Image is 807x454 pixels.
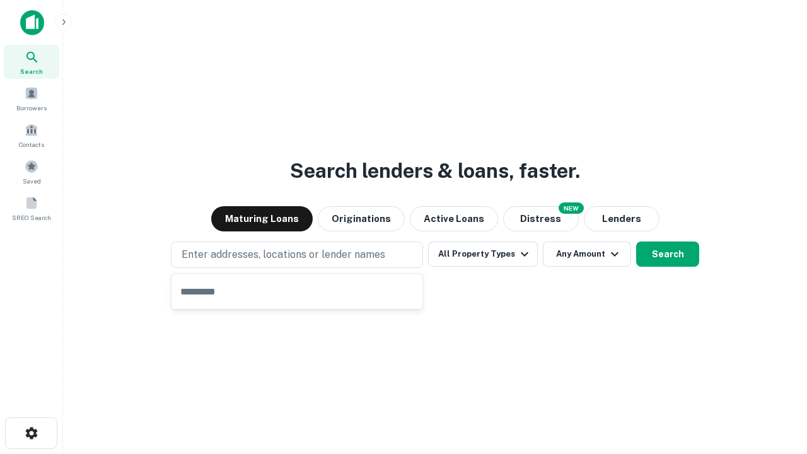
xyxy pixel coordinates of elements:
button: Enter addresses, locations or lender names [171,242,423,268]
button: Search distressed loans with lien and other non-mortgage details. [503,206,579,231]
a: SREO Search [4,191,59,225]
iframe: Chat Widget [744,353,807,414]
div: NEW [559,202,584,214]
button: Maturing Loans [211,206,313,231]
a: Saved [4,154,59,189]
span: Saved [23,176,41,186]
button: Originations [318,206,405,231]
button: Any Amount [543,242,631,267]
p: Enter addresses, locations or lender names [182,247,385,262]
button: Search [636,242,699,267]
a: Contacts [4,118,59,152]
span: Contacts [19,139,44,149]
span: Search [20,66,43,76]
img: capitalize-icon.png [20,10,44,35]
button: Lenders [584,206,659,231]
button: Active Loans [410,206,498,231]
button: All Property Types [428,242,538,267]
h3: Search lenders & loans, faster. [290,156,580,186]
span: Borrowers [16,103,47,113]
span: SREO Search [12,212,51,223]
a: Search [4,45,59,79]
a: Borrowers [4,81,59,115]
